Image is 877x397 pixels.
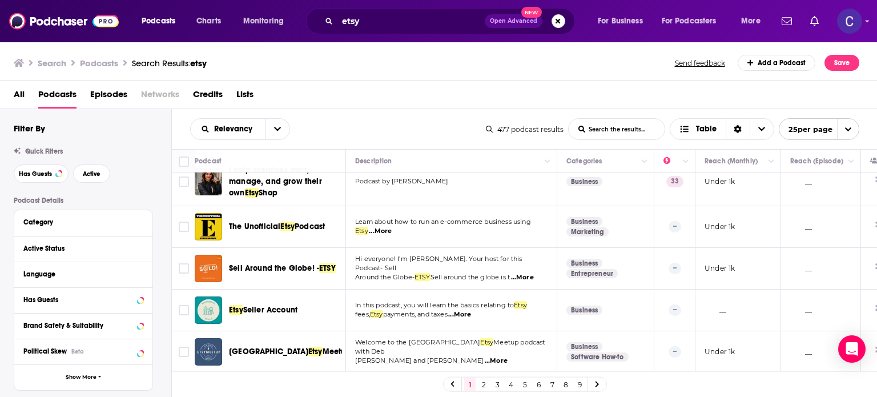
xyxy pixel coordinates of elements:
[415,273,431,281] span: ETSY
[179,263,189,274] span: Toggle select row
[790,263,812,273] p: __
[14,165,69,183] button: Has Guests
[319,263,336,273] span: ETSY
[23,215,143,229] button: Category
[662,13,717,29] span: For Podcasters
[726,119,750,139] div: Sort Direction
[671,58,729,68] button: Send feedback
[190,118,290,140] h2: Choose List sort
[23,270,136,278] div: Language
[790,305,812,315] p: __
[14,85,25,109] a: All
[670,118,774,140] h2: Choose View
[777,11,796,31] a: Show notifications dropdown
[355,310,370,318] span: fees,
[355,177,448,185] span: Podcast by [PERSON_NAME]
[195,168,222,195] a: I help creatives start, manage, and grow their own Etsy Shop
[355,338,545,355] span: Meetup podcast with Deb
[790,154,843,168] div: Reach (Episode)
[195,338,222,366] img: San Diego Etsy Meetup
[566,306,602,315] a: Business
[80,58,118,69] h3: Podcasts
[23,322,134,330] div: Brand Safety & Suitability
[448,310,471,319] span: ...More
[229,304,297,316] a: EtsySeller Account
[14,197,153,204] p: Podcast Details
[478,378,489,391] a: 2
[705,154,758,168] div: Reach (Monthly)
[142,13,175,29] span: Podcasts
[779,121,832,138] span: 25 per page
[566,342,602,351] a: Business
[837,9,862,34] span: Logged in as publicityxxtina
[23,241,143,255] button: Active Status
[383,310,448,318] span: payments, and taxes
[705,263,735,273] p: Under 1k
[23,344,143,358] button: Political SkewBeta
[490,18,537,24] span: Open Advanced
[669,263,681,274] p: --
[73,165,110,183] button: Active
[741,13,761,29] span: More
[132,58,207,69] a: Search Results:etsy
[790,347,812,356] p: __
[566,217,602,226] a: Business
[280,222,295,231] span: Etsy
[355,218,531,226] span: Learn about how to run an e-commerce business using
[541,155,554,169] button: Column Actions
[838,335,866,363] div: Open Intercom Messenger
[790,177,812,186] p: __
[19,171,52,177] span: Has Guests
[9,10,119,32] img: Podchaser - Follow, Share and Rate Podcasts
[23,296,134,304] div: Has Guests
[505,378,517,391] a: 4
[23,347,67,355] span: Political Skew
[71,348,84,355] div: Beta
[355,227,368,235] span: Etsy
[837,9,862,34] img: User Profile
[90,85,127,109] a: Episodes
[23,267,143,281] button: Language
[369,227,392,236] span: ...More
[355,154,392,168] div: Description
[486,125,564,134] div: 477 podcast results
[566,259,602,268] a: Business
[14,123,45,134] h2: Filter By
[705,305,726,315] p: __
[790,222,812,231] p: __
[355,273,415,281] span: Around the Globe-
[590,12,657,30] button: open menu
[229,221,325,232] a: The UnofficialEtsyPodcast
[229,263,336,274] a: Sell Around the Globe! -ETSY
[485,356,508,366] span: ...More
[196,13,221,29] span: Charts
[193,85,223,109] span: Credits
[355,301,514,309] span: In this podcast, you will learn the basics relating to
[492,378,503,391] a: 3
[598,13,643,29] span: For Business
[765,155,778,169] button: Column Actions
[195,213,222,240] img: The Unofficial Etsy Podcast
[317,8,586,34] div: Search podcasts, credits, & more...
[179,222,189,232] span: Toggle select row
[236,85,254,109] span: Lists
[566,269,618,278] a: Entrepreneur
[666,176,683,187] p: 33
[511,273,534,282] span: ...More
[23,244,136,252] div: Active Status
[779,118,859,140] button: open menu
[23,218,136,226] div: Category
[480,338,493,346] span: Etsy
[195,255,222,282] img: Sell Around the Globe! - ETSY
[23,292,143,307] button: Has Guests
[259,188,277,198] span: Shop
[23,318,143,332] button: Brand Safety & Suitability
[705,177,735,186] p: Under 1k
[229,165,322,198] span: I help creatives start, manage, and grow their own
[179,305,189,315] span: Toggle select row
[190,58,207,69] span: etsy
